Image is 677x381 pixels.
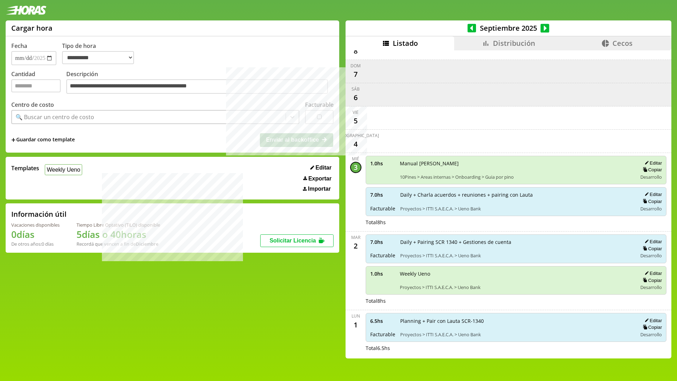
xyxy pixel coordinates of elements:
[400,318,633,324] span: Planning + Pair con Lauta SCR-1340
[370,318,395,324] span: 6.5 hs
[370,270,395,277] span: 1.0 hs
[640,174,662,180] span: Desarrollo
[11,42,27,50] label: Fecha
[350,115,361,127] div: 5
[476,23,541,33] span: Septiembre 2025
[11,23,53,33] h1: Cargar hora
[641,198,662,204] button: Copiar
[642,270,662,276] button: Editar
[352,156,359,162] div: mié
[301,175,334,182] button: Exportar
[400,174,633,180] span: 10Pines > Areas internas > Onboarding > Guia por pino
[350,69,361,80] div: 7
[400,239,633,245] span: Daily + Pairing SCR 1340 + Gestiones de cuenta
[370,331,395,338] span: Facturable
[366,219,667,226] div: Total 8 hs
[350,162,361,173] div: 3
[269,238,316,244] span: Solicitar Licencia
[350,240,361,252] div: 2
[16,113,94,121] div: 🔍 Buscar un centro de costo
[11,164,39,172] span: Templates
[308,164,334,171] button: Editar
[400,252,633,259] span: Proyectos > ITTI S.A.E.C.A. > Ueno Bank
[77,228,160,241] h1: 5 días o 40 horas
[62,42,140,65] label: Tipo de hora
[11,70,66,96] label: Cantidad
[640,284,662,290] span: Desarrollo
[493,38,535,48] span: Distribución
[11,136,16,144] span: +
[45,164,82,175] button: Weekly Ueno
[350,63,361,69] div: dom
[400,331,633,338] span: Proyectos > ITTI S.A.E.C.A. > Ueno Bank
[333,133,379,139] div: [DEMOGRAPHIC_DATA]
[305,101,334,109] label: Facturable
[642,160,662,166] button: Editar
[400,284,633,290] span: Proyectos > ITTI S.A.E.C.A. > Ueno Bank
[366,297,667,304] div: Total 8 hs
[350,319,361,330] div: 1
[346,50,671,357] div: scrollable content
[353,109,359,115] div: vie
[352,86,360,92] div: sáb
[62,51,134,64] select: Tipo de hora
[66,70,334,96] label: Descripción
[400,191,633,198] span: Daily + Charla acuerdos + reuniones + pairing con Lauta
[11,209,67,219] h2: Información útil
[316,165,331,171] span: Editar
[366,345,667,351] div: Total 6.5 hs
[400,160,633,167] span: Manual [PERSON_NAME]
[641,324,662,330] button: Copiar
[641,246,662,252] button: Copiar
[640,331,662,338] span: Desarrollo
[400,205,633,212] span: Proyectos > ITTI S.A.E.C.A. > Ueno Bank
[308,186,331,192] span: Importar
[260,234,334,247] button: Solicitar Licencia
[641,167,662,173] button: Copiar
[11,241,60,247] div: De otros años: 0 días
[6,6,47,15] img: logotipo
[11,101,54,109] label: Centro de costo
[370,191,395,198] span: 7.0 hs
[612,38,633,48] span: Cecos
[642,239,662,245] button: Editar
[11,222,60,228] div: Vacaciones disponibles
[370,252,395,259] span: Facturable
[308,176,331,182] span: Exportar
[370,239,395,245] span: 7.0 hs
[351,234,360,240] div: mar
[11,79,61,92] input: Cantidad
[393,38,418,48] span: Listado
[350,92,361,103] div: 6
[136,241,158,247] b: Diciembre
[641,277,662,283] button: Copiar
[370,205,395,212] span: Facturable
[642,191,662,197] button: Editar
[640,205,662,212] span: Desarrollo
[11,136,75,144] span: +Guardar como template
[642,318,662,324] button: Editar
[77,241,160,247] div: Recordá que vencen a fin de
[370,160,395,167] span: 1.0 hs
[350,139,361,150] div: 4
[11,228,60,241] h1: 0 días
[640,252,662,259] span: Desarrollo
[352,313,360,319] div: lun
[77,222,160,228] div: Tiempo Libre Optativo (TiLO) disponible
[66,79,328,94] textarea: Descripción
[400,270,633,277] span: Weekly Ueno
[350,45,361,57] div: 8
